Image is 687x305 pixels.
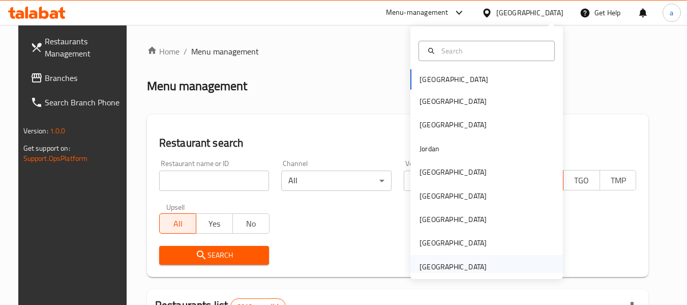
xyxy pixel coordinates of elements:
div: [GEOGRAPHIC_DATA] [420,214,487,225]
button: TMP [600,170,637,190]
button: Yes [196,213,233,234]
a: Restaurants Management [22,29,133,66]
div: [GEOGRAPHIC_DATA] [420,167,487,178]
button: No [232,213,270,234]
div: [GEOGRAPHIC_DATA] [420,190,487,202]
h2: Restaurant search [159,135,637,151]
span: Search [167,249,261,262]
div: All [281,171,392,191]
span: Yes [200,216,229,231]
a: Search Branch Phone [22,90,133,115]
div: [GEOGRAPHIC_DATA] [420,119,487,130]
span: TMP [604,173,633,188]
span: Version: [23,124,48,137]
div: [GEOGRAPHIC_DATA] [420,237,487,248]
a: Branches [22,66,133,90]
input: Search for restaurant name or ID.. [159,171,270,191]
span: Search Branch Phone [45,96,125,108]
button: TGO [563,170,600,190]
span: Menu management [191,45,259,58]
div: [GEOGRAPHIC_DATA] [420,96,487,107]
div: All [404,171,514,191]
span: TGO [567,173,596,188]
span: Restaurants Management [45,35,125,60]
span: All [164,216,192,231]
li: / [184,45,187,58]
div: Menu-management [386,7,449,19]
nav: breadcrumb [147,45,649,58]
div: Jordan [420,143,439,154]
h2: Menu management [147,78,247,94]
input: Search [437,45,548,57]
a: Home [147,45,180,58]
div: [GEOGRAPHIC_DATA] [496,7,563,18]
span: Branches [45,72,125,84]
button: Search [159,246,270,265]
a: Support.OpsPlatform [23,152,88,165]
label: Upsell [166,203,185,210]
span: No [237,216,265,231]
div: [GEOGRAPHIC_DATA] [420,261,487,272]
span: a [670,7,673,18]
span: Get support on: [23,142,70,155]
span: 1.0.0 [50,124,66,137]
button: All [159,213,196,234]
